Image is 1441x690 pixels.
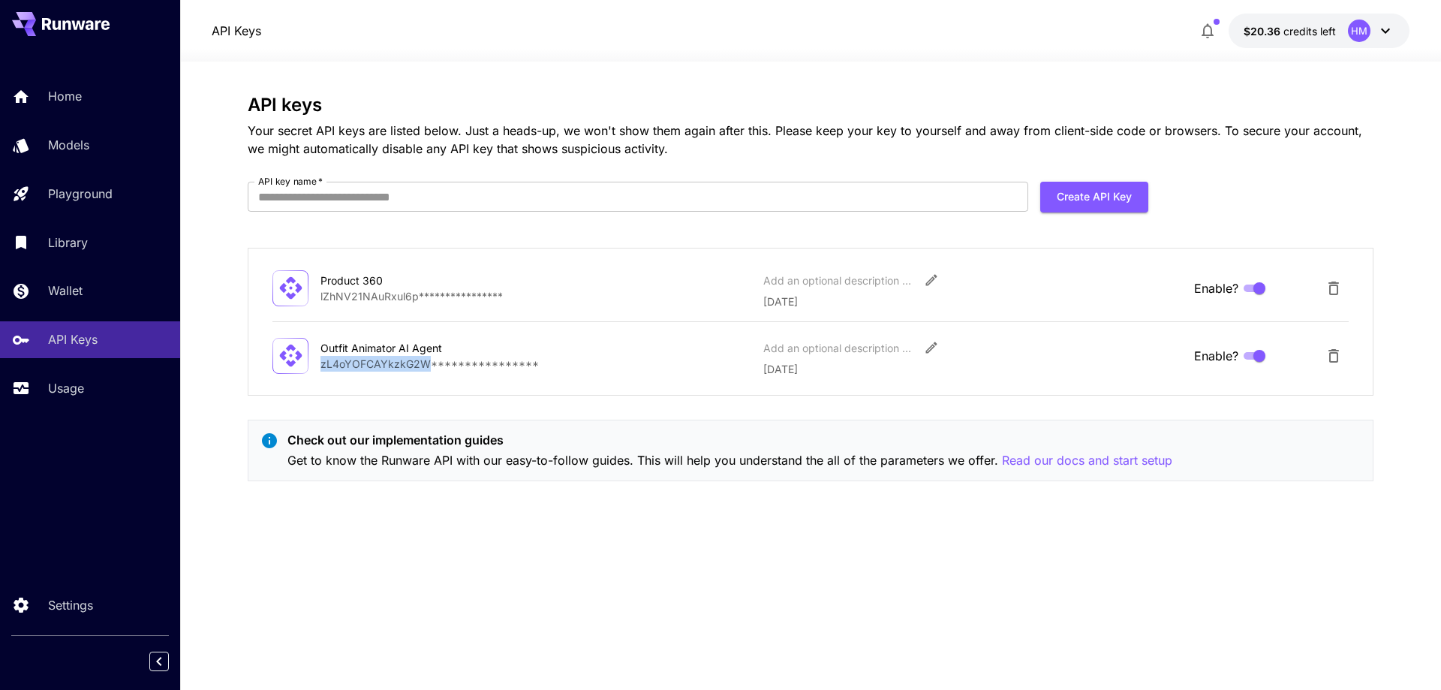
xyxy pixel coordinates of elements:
[1194,347,1238,365] span: Enable?
[320,340,471,356] div: Outfit Animator AI Agent
[763,294,1182,309] p: [DATE]
[763,340,913,356] div: Add an optional description or comment
[48,87,82,105] p: Home
[763,273,913,288] div: Add an optional description or comment
[48,330,98,348] p: API Keys
[48,136,89,154] p: Models
[48,596,93,614] p: Settings
[1229,14,1409,48] button: $20.3616HM
[248,122,1373,158] p: Your secret API keys are listed below. Just a heads-up, we won't show them again after this. Plea...
[258,175,323,188] label: API key name
[763,361,1182,377] p: [DATE]
[48,282,83,300] p: Wallet
[918,334,945,361] button: Edit
[1194,279,1238,297] span: Enable?
[1319,273,1349,303] button: Delete API Key
[287,451,1172,470] p: Get to know the Runware API with our easy-to-follow guides. This will help you understand the all...
[1244,23,1336,39] div: $20.3616
[1040,182,1148,212] button: Create API Key
[1319,341,1349,371] button: Delete API Key
[149,652,169,671] button: Collapse sidebar
[161,648,180,675] div: Collapse sidebar
[48,185,113,203] p: Playground
[48,379,84,397] p: Usage
[1244,25,1283,38] span: $20.36
[1002,451,1172,470] button: Read our docs and start setup
[918,267,945,294] button: Edit
[1348,20,1370,42] div: HM
[212,22,261,40] a: API Keys
[1283,25,1336,38] span: credits left
[48,234,88,252] p: Library
[287,431,1172,449] p: Check out our implementation guides
[320,273,471,288] div: Product 360
[212,22,261,40] nav: breadcrumb
[248,95,1373,116] h3: API keys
